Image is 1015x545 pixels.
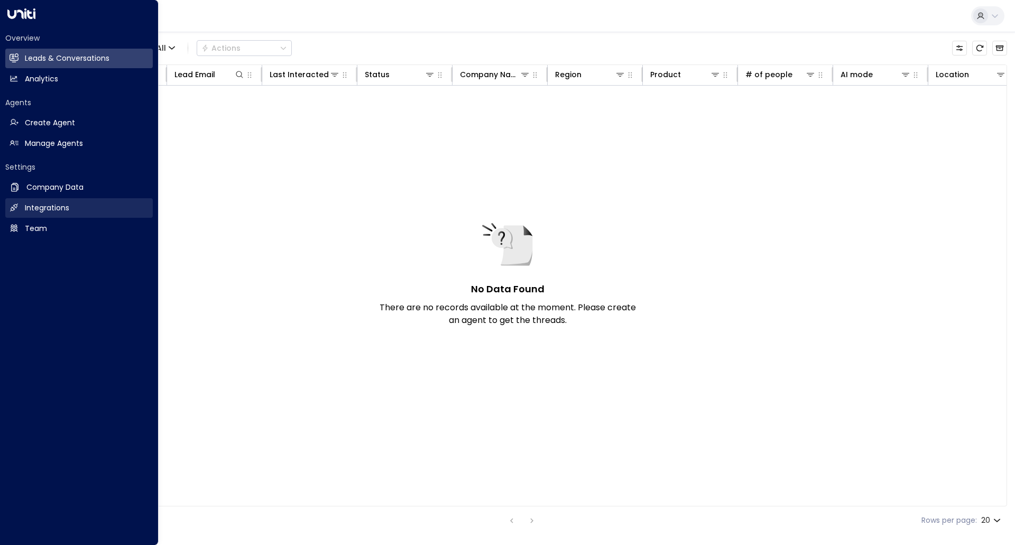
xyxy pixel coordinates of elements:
div: Location [936,68,969,81]
div: Lead Email [174,68,245,81]
div: Location [936,68,1006,81]
button: Customize [952,41,967,56]
div: Region [555,68,625,81]
div: Region [555,68,582,81]
h2: Analytics [25,73,58,85]
a: Company Data [5,178,153,197]
div: Company Name [460,68,520,81]
button: Actions [197,40,292,56]
div: Status [365,68,390,81]
h2: Manage Agents [25,138,83,149]
a: Create Agent [5,113,153,133]
div: # of people [745,68,792,81]
h2: Overview [5,33,153,43]
button: Archived Leads [992,41,1007,56]
p: There are no records available at the moment. Please create an agent to get the threads. [375,301,640,327]
div: 20 [981,513,1003,528]
h2: Settings [5,162,153,172]
div: AI mode [841,68,873,81]
h2: Agents [5,97,153,108]
h5: No Data Found [471,282,545,296]
h2: Company Data [26,182,84,193]
div: Lead Email [174,68,215,81]
h2: Team [25,223,47,234]
nav: pagination navigation [505,514,539,527]
h2: Integrations [25,202,69,214]
div: Button group with a nested menu [197,40,292,56]
span: All [156,44,166,52]
div: Last Interacted [270,68,329,81]
div: Last Interacted [270,68,340,81]
div: Product [650,68,681,81]
div: Company Name [460,68,530,81]
div: AI mode [841,68,911,81]
h2: Create Agent [25,117,75,128]
div: Product [650,68,721,81]
a: Manage Agents [5,134,153,153]
a: Leads & Conversations [5,49,153,68]
div: Actions [201,43,241,53]
label: Rows per page: [921,515,977,526]
a: Analytics [5,69,153,89]
a: Integrations [5,198,153,218]
div: Status [365,68,435,81]
a: Team [5,219,153,238]
h2: Leads & Conversations [25,53,109,64]
span: Refresh [972,41,987,56]
div: # of people [745,68,816,81]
